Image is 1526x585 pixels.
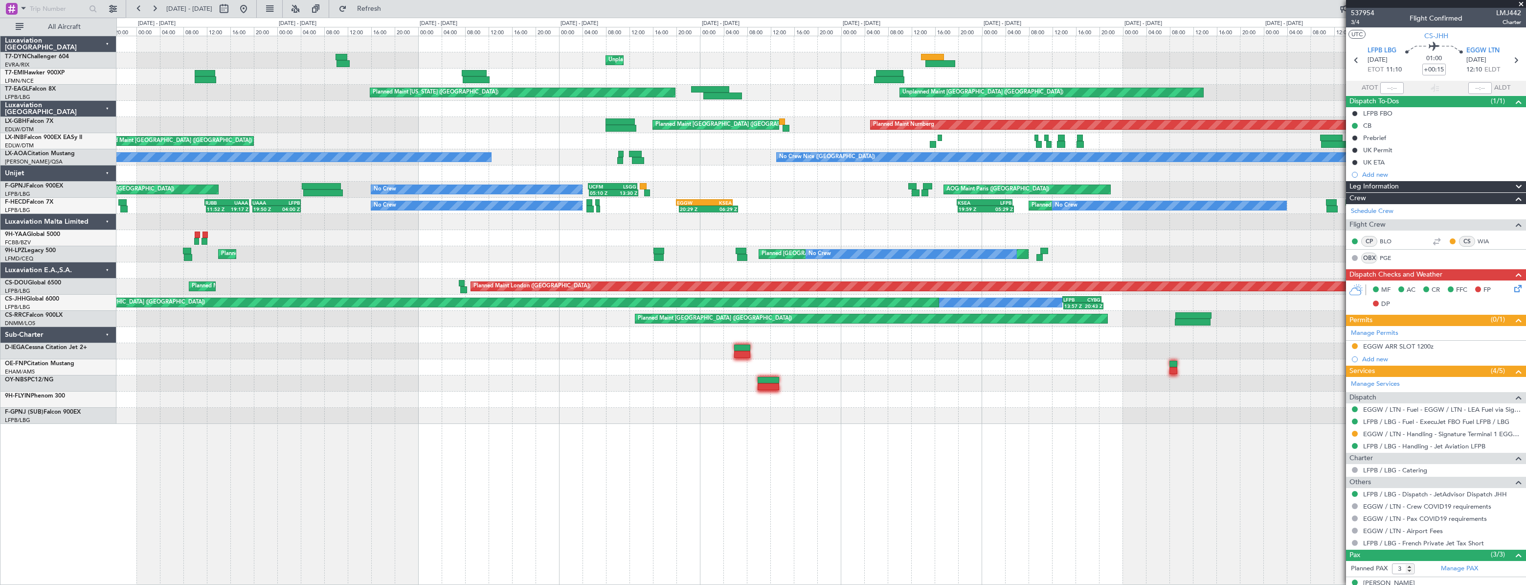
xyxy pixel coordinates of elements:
span: ELDT [1484,65,1500,75]
span: Charter [1496,18,1521,26]
a: PGE [1380,254,1402,262]
div: 16:00 [1076,27,1100,36]
div: No Crew [808,247,831,261]
span: ATOT [1362,83,1378,93]
a: EDLW/DTM [5,126,34,133]
div: CP [1361,236,1377,247]
div: 16:00 [653,27,676,36]
a: FCBB/BZV [5,239,31,246]
div: EGGW [677,200,704,206]
span: (3/3) [1491,549,1505,560]
div: AOG Maint Paris ([GEOGRAPHIC_DATA]) [946,182,1049,197]
div: OBX [1361,253,1377,263]
span: CS-JHH [5,296,26,302]
a: 9H-FLYINPhenom 300 [5,393,65,399]
div: 08:00 [888,27,912,36]
a: T7-EMIHawker 900XP [5,70,65,76]
span: 3/4 [1351,18,1374,26]
div: 20:00 [395,27,418,36]
div: 04:00 [1287,27,1311,36]
div: 00:00 [559,27,583,36]
div: 20:00 [818,27,841,36]
div: KSEA [704,200,732,206]
div: 05:10 Z [590,190,613,196]
div: UAAA [226,200,247,206]
div: Add new [1362,170,1521,179]
div: No Crew [374,182,396,197]
span: CS-RRC [5,312,26,318]
a: LFPB / LBG - Fuel - ExecuJet FBO Fuel LFPB / LBG [1363,418,1509,426]
div: 00:00 [982,27,1006,36]
div: 19:50 Z [253,206,276,212]
div: UAAA [252,200,276,206]
div: 12:00 [348,27,371,36]
div: 04:00 [160,27,183,36]
span: 11:10 [1386,65,1402,75]
div: [DATE] - [DATE] [279,20,316,28]
div: 04:00 Z [276,206,299,212]
div: 00:00 [700,27,724,36]
div: CB [1363,121,1371,130]
span: (0/1) [1491,314,1505,325]
a: T7-DYNChallenger 604 [5,54,69,60]
div: No Crew [374,198,396,213]
span: LX-GBH [5,118,26,124]
div: UK Permit [1363,146,1392,154]
span: ETOT [1368,65,1384,75]
a: LFPB/LBG [5,207,30,214]
div: AOG Maint Paris ([GEOGRAPHIC_DATA]) [71,182,174,197]
div: 12:00 [1053,27,1076,36]
span: (1/1) [1491,96,1505,106]
a: T7-EAGLFalcon 8X [5,86,56,92]
div: 12:00 [629,27,653,36]
div: Planned Maint [US_STATE] ([GEOGRAPHIC_DATA]) [373,85,498,100]
a: F-GPNJFalcon 900EX [5,183,63,189]
div: LSGG [613,184,636,189]
div: 08:00 [465,27,489,36]
span: 9H-FLYIN [5,393,31,399]
div: 20:00 [959,27,982,36]
div: 04:00 [442,27,465,36]
a: CS-RRCFalcon 900LX [5,312,63,318]
div: 20:00 [1100,27,1123,36]
span: [DATE] - [DATE] [166,4,212,13]
a: EDLW/DTM [5,142,34,149]
a: OE-FNPCitation Mustang [5,361,74,367]
div: 08:00 [747,27,771,36]
div: 16:00 [512,27,536,36]
div: 19:59 Z [959,206,986,212]
div: UK ETA [1363,158,1385,166]
div: 04:00 [301,27,324,36]
a: EVRA/RIX [5,61,29,69]
a: EGGW / LTN - Handling - Signature Terminal 1 EGGW / LTN [1363,430,1521,438]
a: LFPB / LBG - French Private Jet Tax Short [1363,539,1484,547]
a: LFPB/LBG [5,304,30,311]
div: RJBB [205,200,226,206]
div: 20:00 [254,27,277,36]
span: AC [1407,285,1415,295]
div: [DATE] - [DATE] [138,20,176,28]
span: ALDT [1494,83,1510,93]
a: LFPB/LBG [5,94,30,101]
div: UCFM [589,184,612,189]
div: 00:00 [136,27,160,36]
a: LFPB/LBG [5,417,30,424]
a: [PERSON_NAME]/QSA [5,158,63,165]
div: 12:00 [489,27,512,36]
span: Crew [1349,193,1366,204]
a: EHAM/AMS [5,368,35,375]
div: Planned Maint [GEOGRAPHIC_DATA] ([GEOGRAPHIC_DATA]) [638,311,792,326]
div: [DATE] - [DATE] [420,20,457,28]
span: Flight Crew [1349,219,1386,231]
a: EGGW / LTN - Pax COVID19 requirements [1363,515,1487,523]
div: 20:43 Z [1083,303,1102,309]
div: Planned Maint Cannes ([GEOGRAPHIC_DATA]) [221,247,337,261]
span: EGGW LTN [1466,46,1500,56]
span: Refresh [349,5,390,12]
span: LX-AOA [5,151,27,157]
div: [DATE] - [DATE] [561,20,598,28]
div: Unplanned Maint [GEOGRAPHIC_DATA] (Riga Intl) [608,53,734,68]
a: Manage PAX [1441,564,1478,574]
div: 12:00 [771,27,794,36]
div: Planned Maint London ([GEOGRAPHIC_DATA]) [473,279,590,294]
